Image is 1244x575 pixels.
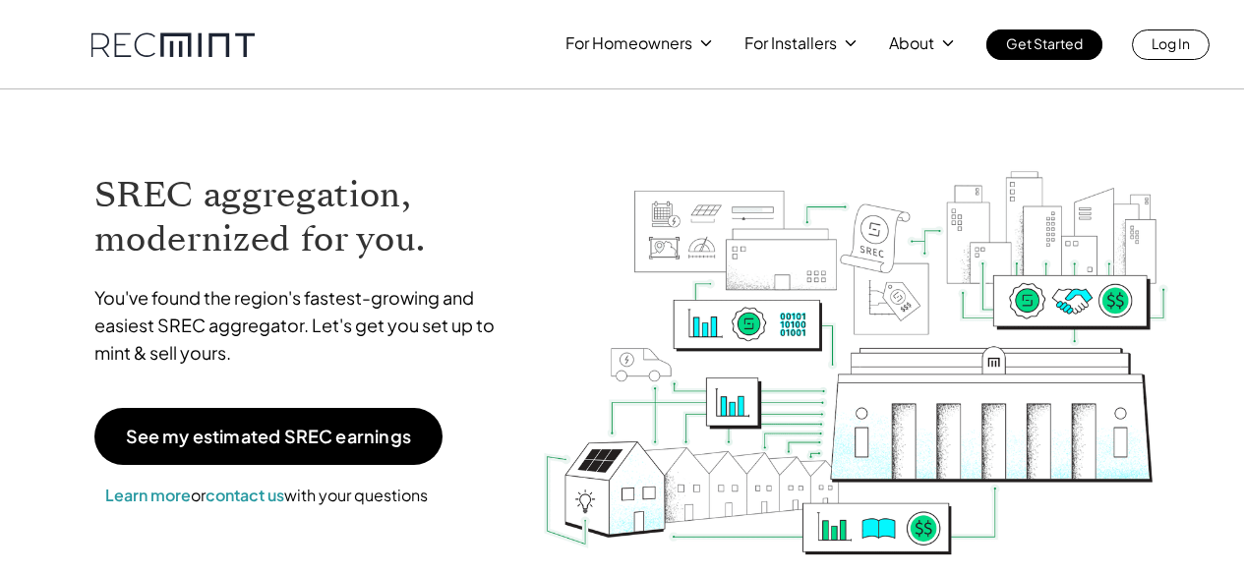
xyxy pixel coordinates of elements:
[744,29,837,57] p: For Installers
[889,29,934,57] p: About
[565,29,692,57] p: For Homeowners
[126,428,411,445] p: See my estimated SREC earnings
[94,284,513,367] p: You've found the region's fastest-growing and easiest SREC aggregator. Let's get you set up to mi...
[1152,29,1190,57] p: Log In
[986,29,1102,60] a: Get Started
[94,483,439,508] p: or with your questions
[94,173,513,261] h1: SREC aggregation, modernized for you.
[1132,29,1210,60] a: Log In
[94,408,443,465] a: See my estimated SREC earnings
[206,485,284,505] a: contact us
[542,119,1169,560] img: RECmint value cycle
[105,485,191,505] a: Learn more
[1006,29,1083,57] p: Get Started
